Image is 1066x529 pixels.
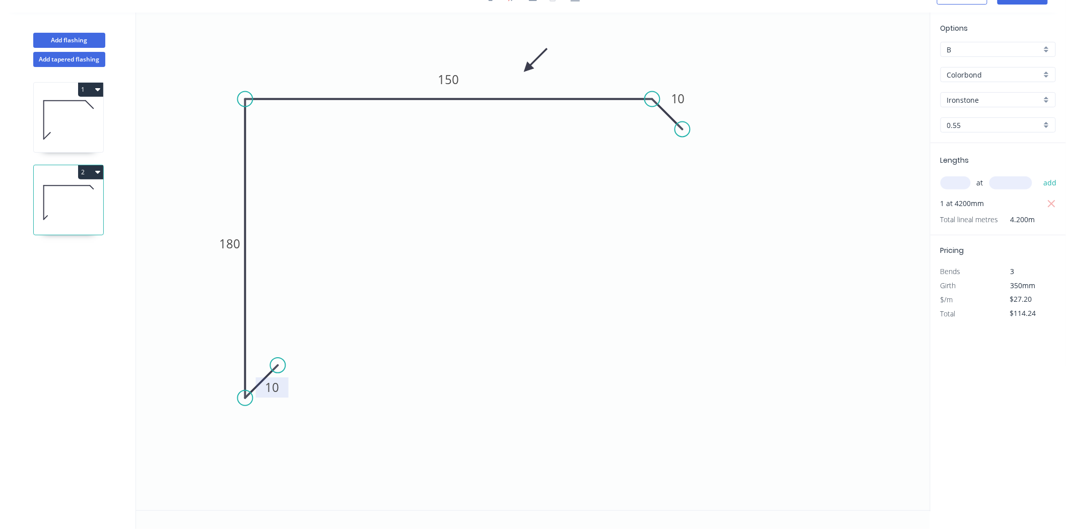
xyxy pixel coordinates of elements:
[941,309,956,318] span: Total
[941,23,968,33] span: Options
[33,33,105,48] button: Add flashing
[941,267,961,276] span: Bends
[977,176,983,190] span: at
[941,295,953,304] span: $/m
[1011,281,1036,290] span: 350mm
[947,70,1041,80] input: Material
[1038,174,1062,191] button: add
[78,83,103,97] button: 1
[78,165,103,179] button: 2
[220,235,241,252] tspan: 180
[265,379,279,396] tspan: 10
[941,196,984,211] span: 1 at 4200mm
[941,281,956,290] span: Girth
[947,44,1041,55] input: Price level
[941,245,964,255] span: Pricing
[947,95,1041,105] input: Colour
[671,90,685,107] tspan: 10
[947,120,1041,130] input: Thickness
[33,52,105,67] button: Add tapered flashing
[136,13,930,510] svg: 0
[998,213,1035,227] span: 4.200m
[1011,267,1015,276] span: 3
[941,213,998,227] span: Total lineal metres
[438,71,459,88] tspan: 150
[941,155,969,165] span: Lengths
